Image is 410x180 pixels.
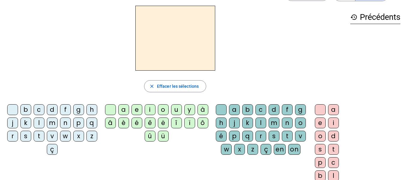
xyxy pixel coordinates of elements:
div: c [328,157,339,168]
div: g [295,104,306,115]
div: d [269,104,279,115]
div: e [131,104,142,115]
div: r [7,131,18,142]
div: g [73,104,84,115]
div: é [216,131,227,142]
div: î [171,117,182,128]
div: m [47,117,58,128]
div: l [255,117,266,128]
div: d [328,131,339,142]
div: a [118,104,129,115]
div: l [34,117,44,128]
div: v [47,131,58,142]
div: s [315,144,326,155]
div: b [242,104,253,115]
div: û [145,131,155,142]
div: t [328,144,339,155]
div: x [73,131,84,142]
div: x [234,144,245,155]
mat-icon: close [149,84,155,89]
div: f [282,104,293,115]
div: z [247,144,258,155]
div: e [315,117,326,128]
div: ô [197,117,208,128]
div: s [20,131,31,142]
div: q [242,131,253,142]
div: b [20,104,31,115]
mat-icon: history [350,14,357,21]
div: m [269,117,279,128]
div: j [7,117,18,128]
div: c [34,104,44,115]
div: ü [158,131,169,142]
div: ç [47,144,58,155]
div: t [34,131,44,142]
div: w [221,144,232,155]
div: t [282,131,293,142]
div: c [255,104,266,115]
div: s [269,131,279,142]
div: w [60,131,71,142]
button: Effacer les sélections [144,80,206,92]
h3: Précédents [350,11,400,24]
div: k [242,117,253,128]
div: y [184,104,195,115]
div: ï [184,117,195,128]
div: é [131,117,142,128]
div: i [328,117,339,128]
div: n [60,117,71,128]
div: â [105,117,116,128]
div: d [47,104,58,115]
div: p [229,131,240,142]
div: j [229,117,240,128]
div: è [118,117,129,128]
div: n [282,117,293,128]
div: a [328,104,339,115]
div: ë [158,117,169,128]
div: ç [261,144,271,155]
div: en [274,144,286,155]
div: ê [145,117,155,128]
div: p [315,157,326,168]
div: f [60,104,71,115]
div: o [295,117,306,128]
span: Effacer les sélections [157,83,199,90]
div: i [145,104,155,115]
div: k [20,117,31,128]
div: o [315,131,326,142]
div: p [73,117,84,128]
div: r [255,131,266,142]
div: on [288,144,300,155]
div: o [158,104,169,115]
div: v [295,131,306,142]
div: h [216,117,227,128]
div: a [229,104,240,115]
div: à [197,104,208,115]
div: h [86,104,97,115]
div: z [86,131,97,142]
div: q [86,117,97,128]
div: u [171,104,182,115]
